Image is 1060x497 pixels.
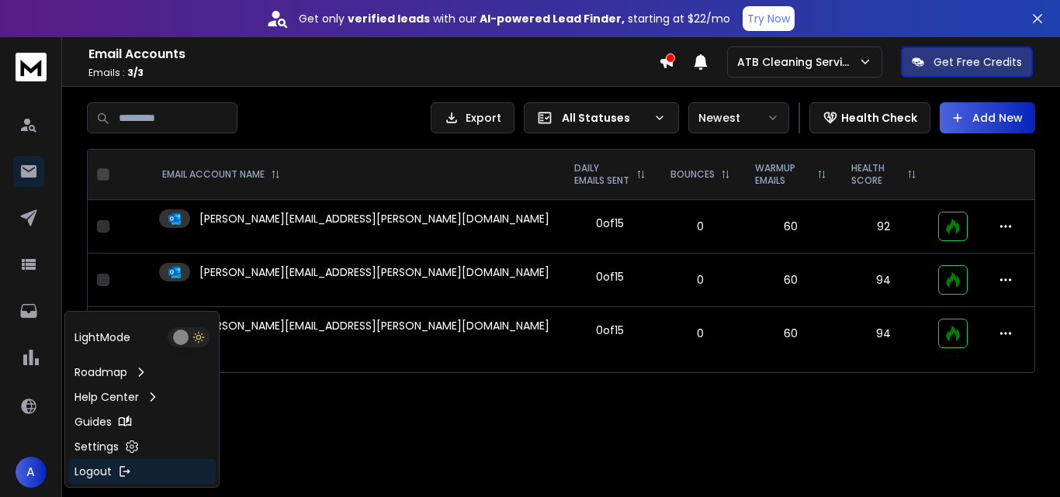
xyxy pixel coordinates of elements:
button: Add New [940,102,1035,133]
img: logo [16,53,47,81]
a: Roadmap [68,360,216,385]
td: 60 [743,200,839,254]
p: Health Check [841,110,917,126]
button: A [16,457,47,488]
div: 0 of 15 [596,323,624,338]
p: DAILY EMAILS SENT [574,162,630,187]
p: HEALTH SCORE [851,162,901,187]
p: Help Center [74,389,139,405]
p: 0 [667,219,733,234]
p: Try Now [747,11,790,26]
button: Health Check [809,102,930,133]
td: 94 [839,254,929,307]
h1: Email Accounts [88,45,659,64]
button: Try Now [743,6,795,31]
p: Roadmap [74,364,127,380]
strong: AI-powered Lead Finder, [480,11,625,26]
span: 3 / 3 [127,66,144,79]
td: 60 [743,307,839,361]
p: Logout [74,464,112,479]
td: 94 [839,307,929,361]
button: Export [431,102,514,133]
td: 60 [743,254,839,307]
p: 0 [667,272,733,288]
a: Guides [68,409,216,434]
p: [PERSON_NAME][EMAIL_ADDRESS][PERSON_NAME][DOMAIN_NAME] [199,318,549,333]
p: Get only with our starting at $22/mo [299,11,730,26]
a: Settings [68,434,216,459]
p: WARMUP EMAILS [755,162,811,187]
p: [PERSON_NAME][EMAIL_ADDRESS][PERSON_NAME][DOMAIN_NAME] [199,211,549,226]
p: Guides [74,414,112,430]
p: Get Free Credits [934,54,1022,70]
p: All Statuses [562,110,647,126]
strong: verified leads [348,11,430,26]
div: EMAIL ACCOUNT NAME [162,168,280,181]
button: Get Free Credits [901,47,1033,78]
a: Help Center [68,385,216,409]
p: BOUNCES [670,168,715,181]
div: 0 of 15 [596,269,624,285]
p: Emails : [88,67,659,79]
td: 92 [839,200,929,254]
p: 0 [667,326,733,341]
p: Settings [74,439,119,454]
p: Light Mode [74,330,130,345]
div: 0 of 15 [596,216,624,231]
p: ATB Cleaning Services [737,54,858,70]
p: [PERSON_NAME][EMAIL_ADDRESS][PERSON_NAME][DOMAIN_NAME] [199,264,549,280]
button: Newest [688,102,789,133]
